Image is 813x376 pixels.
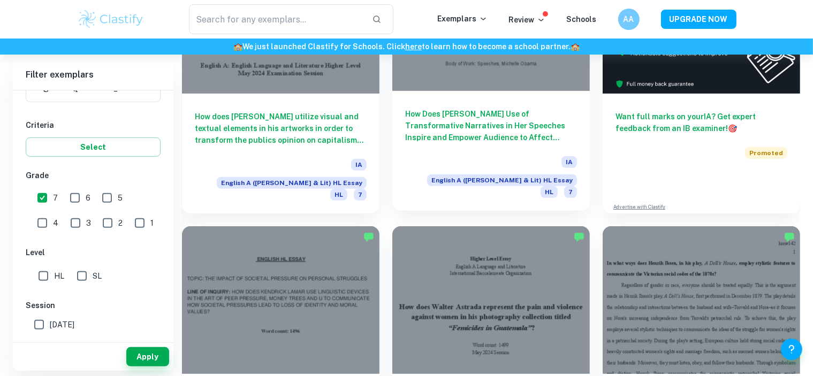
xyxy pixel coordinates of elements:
[330,189,347,201] span: HL
[118,217,123,229] span: 2
[509,14,545,26] p: Review
[150,217,154,229] span: 1
[2,41,811,52] h6: We just launched Clastify for Schools. Click to learn how to become a school partner.
[354,189,367,201] span: 7
[26,247,161,258] h6: Level
[195,111,367,146] h6: How does [PERSON_NAME] utilize visual and textual elements in his artworks in order to transform ...
[86,192,90,204] span: 6
[728,124,737,133] span: 🎯
[781,339,802,360] button: Help and Feedback
[745,147,787,159] span: Promoted
[53,217,58,229] span: 4
[86,217,91,229] span: 3
[613,203,665,211] a: Advertise with Clastify
[13,60,173,90] h6: Filter exemplars
[126,347,169,366] button: Apply
[217,177,367,189] span: English A ([PERSON_NAME] & Lit) HL Essay
[541,186,558,198] span: HL
[26,170,161,181] h6: Grade
[616,111,787,134] h6: Want full marks on your IA ? Get expert feedback from an IB examiner!
[427,174,577,186] span: English A ([PERSON_NAME] & Lit) HL Essay
[189,4,364,34] input: Search for any exemplars...
[118,192,123,204] span: 5
[26,137,161,157] button: Select
[567,15,597,24] a: Schools
[351,159,367,171] span: IA
[618,9,640,30] button: AA
[93,270,102,282] span: SL
[561,156,577,168] span: IA
[574,232,584,242] img: Marked
[571,42,580,51] span: 🏫
[77,9,145,30] img: Clastify logo
[405,108,577,143] h6: How Does [PERSON_NAME] Use of Transformative Narratives in Her Speeches Inspire and Empower Audie...
[564,186,577,198] span: 7
[784,232,795,242] img: Marked
[53,192,58,204] span: 7
[363,232,374,242] img: Marked
[438,13,488,25] p: Exemplars
[622,13,635,25] h6: AA
[233,42,242,51] span: 🏫
[26,300,161,311] h6: Session
[26,119,161,131] h6: Criteria
[50,319,74,331] span: [DATE]
[405,42,422,51] a: here
[661,10,736,29] button: UPGRADE NOW
[54,270,64,282] span: HL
